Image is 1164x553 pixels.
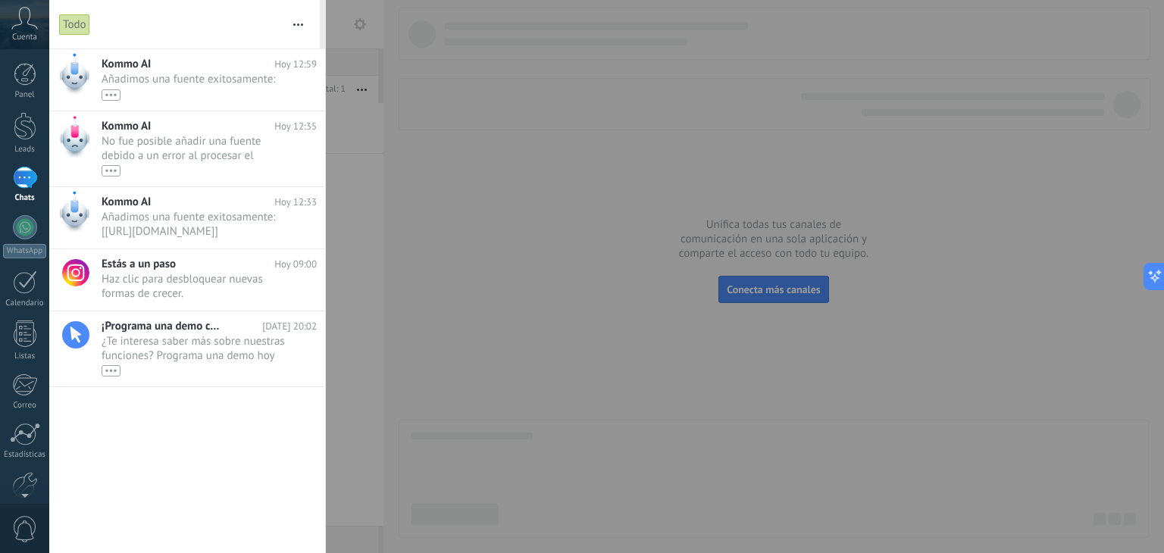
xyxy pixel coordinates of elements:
span: ¿Te interesa saber más sobre nuestras funciones? Programa una demo hoy mismo! [102,334,288,376]
div: Leads [3,145,47,155]
a: Kommo AI Hoy 12:35 No fue posible añadir una fuente debido a un error al procesar el archivo. Por... [49,111,325,186]
div: ••• [102,89,120,101]
a: ¡Programa una demo con un experto! [DATE] 20:02 ¿Te interesa saber más sobre nuestras funciones? ... [49,311,325,386]
span: Kommo AI [102,119,151,133]
span: Hoy 12:35 [274,119,317,133]
div: Panel [3,90,47,100]
span: Kommo AI [102,195,151,209]
div: Todo [59,14,90,36]
span: Añadimos una fuente exitosamente: [[URL][DOMAIN_NAME]] [102,210,288,239]
div: Calendario [3,298,47,308]
div: WhatsApp [3,244,46,258]
span: [DATE] 20:02 [262,319,317,333]
div: ••• [102,165,120,177]
div: Chats [3,193,47,203]
span: Kommo AI [102,57,151,71]
span: ¡Programa una demo con un experto! [102,319,223,333]
a: Kommo AI Hoy 12:59 Añadimos una fuente exitosamente: [[URL][DOMAIN_NAME]] ••• [49,49,325,111]
span: No fue posible añadir una fuente debido a un error al procesar el archivo. Por favor, intenta aña... [102,134,288,177]
div: ••• [102,365,120,376]
div: Listas [3,351,47,361]
div: Estadísticas [3,450,47,460]
span: Hoy 12:33 [274,195,317,209]
span: Hoy 12:59 [274,57,317,71]
a: Estás a un paso Hoy 09:00 Haz clic para desbloquear nuevas formas de crecer. [49,249,325,311]
span: Estás a un paso [102,257,176,271]
span: Haz clic para desbloquear nuevas formas de crecer. [102,272,288,301]
span: Añadimos una fuente exitosamente: [[URL][DOMAIN_NAME]] [102,72,288,101]
a: Kommo AI Hoy 12:33 Añadimos una fuente exitosamente: [[URL][DOMAIN_NAME]] [49,187,325,248]
div: Correo [3,401,47,411]
span: Hoy 09:00 [274,257,317,271]
span: Cuenta [12,33,37,42]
